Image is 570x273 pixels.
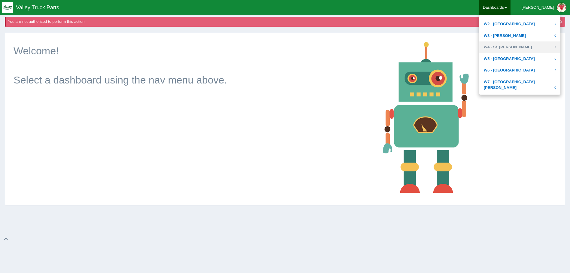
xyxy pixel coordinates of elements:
a: W7 - [GEOGRAPHIC_DATA][PERSON_NAME] [479,76,560,93]
div: You are not authorized to perform this action. [8,19,564,25]
img: robot-18af129d45a23e4dba80317a7b57af8f57279c3d1c32989fc063bd2141a5b856.png [379,38,474,197]
p: Welcome! Select a dashboard using the nav menu above. [14,44,374,87]
a: W5 - [GEOGRAPHIC_DATA] [479,53,560,65]
img: Profile Picture [557,3,566,12]
a: W4 - St. [PERSON_NAME] [479,41,560,53]
a: W2 - [GEOGRAPHIC_DATA] [479,18,560,30]
div: [PERSON_NAME] [522,2,554,14]
img: q1blfpkbivjhsugxdrfq.png [2,2,13,13]
span: Valley Truck Parts [16,5,59,11]
a: W3 - [PERSON_NAME] [479,30,560,42]
a: W6 - [GEOGRAPHIC_DATA] [479,65,560,76]
a: OEM Channel [479,93,560,105]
